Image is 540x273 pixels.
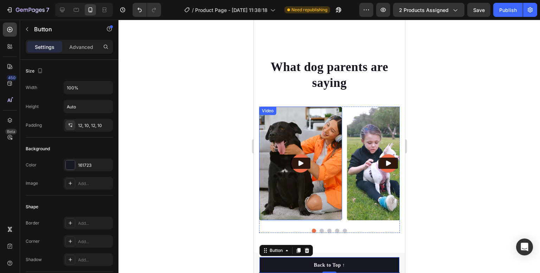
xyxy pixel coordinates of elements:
div: Padding [26,122,42,128]
div: Color [26,162,37,168]
span: 2 products assigned [399,6,449,14]
button: Back to Top ↑ [6,237,146,253]
input: Auto [64,100,112,113]
span: / [192,6,194,14]
div: Add... [78,180,111,187]
span: Product Page - [DATE] 11:38:18 [195,6,268,14]
button: Dot [89,209,93,213]
button: Dot [58,209,62,213]
div: Image [26,180,38,186]
div: Publish [499,6,517,14]
button: Dot [66,209,70,213]
div: Button [14,228,30,234]
iframe: Design area [254,20,405,273]
button: Play [124,138,144,149]
div: Open Intercom Messenger [516,239,533,255]
div: Add... [78,220,111,227]
button: Publish [493,3,523,17]
input: Auto [64,81,112,94]
p: Advanced [69,43,93,51]
button: Dot [81,209,85,213]
button: 2 products assigned [393,3,464,17]
div: Width [26,84,37,91]
div: Add... [78,257,111,263]
span: Need republishing [291,7,327,13]
span: Save [473,7,485,13]
div: Add... [78,239,111,245]
div: Shape [26,204,38,210]
div: 161723 [78,162,111,169]
button: Dot [73,209,78,213]
div: Shadow [26,256,42,263]
div: Border [26,220,39,226]
p: Button [34,25,94,33]
div: Back to Top ↑ [60,242,91,249]
button: 7 [3,3,52,17]
div: Size [26,66,44,76]
div: Corner [26,238,40,245]
p: Settings [35,43,54,51]
div: 12, 10, 12, 10 [78,122,111,129]
div: Height [26,103,39,110]
div: Beta [5,129,17,134]
div: Background [26,146,50,152]
p: 7 [46,6,49,14]
img: Alt image [93,87,176,201]
button: Save [467,3,490,17]
div: 450 [7,75,17,81]
div: Undo/Redo [133,3,161,17]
